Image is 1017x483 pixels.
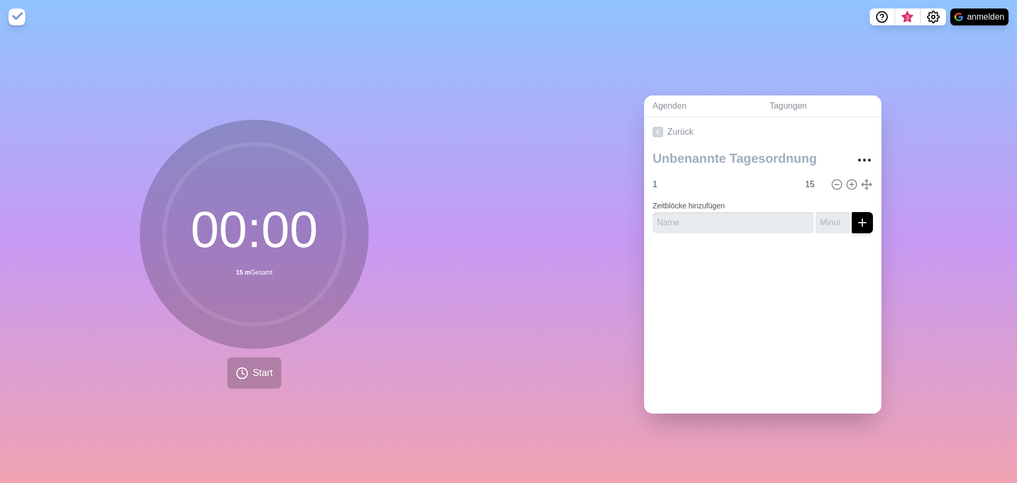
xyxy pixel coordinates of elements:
[854,150,875,171] button: Mehr
[967,12,1004,21] font: anmelden
[648,174,799,195] input: Name
[8,8,25,25] img: Timeblocks-Logo
[644,95,761,117] a: Agenden
[644,117,881,147] a: Zurück
[770,101,807,110] font: Tagungen
[954,13,963,21] img: Google-Logo
[667,127,693,136] font: Zurück
[870,8,895,25] button: Helfen
[653,201,725,210] font: Zeitblöcke hinzufügen
[253,367,273,378] font: Start
[816,212,850,233] input: Minuten
[921,8,946,25] button: Einstellungen
[653,212,814,233] input: Name
[950,8,1009,25] button: anmelden
[906,14,909,21] font: 3
[895,8,921,25] button: Was ist neu
[761,95,881,117] a: Tagungen
[653,101,686,110] font: Agenden
[227,357,281,389] button: Start
[801,174,826,195] input: Minuten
